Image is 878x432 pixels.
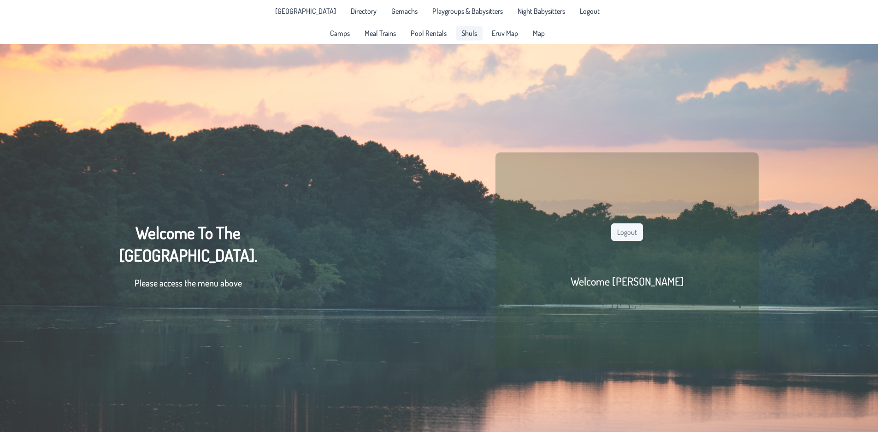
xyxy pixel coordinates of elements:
a: Map [527,26,550,41]
a: Shuls [456,26,483,41]
a: Directory [345,4,382,18]
span: Map [533,29,545,37]
span: Eruv Map [492,29,518,37]
a: Camps [324,26,355,41]
span: Directory [351,7,377,15]
span: Gemachs [391,7,418,15]
a: Night Babysitters [512,4,571,18]
span: Logout [580,7,600,15]
span: Night Babysitters [518,7,565,15]
span: Pool Rentals [411,29,447,37]
a: [GEOGRAPHIC_DATA] [270,4,342,18]
h2: Welcome [PERSON_NAME] [571,274,684,288]
span: [GEOGRAPHIC_DATA] [275,7,336,15]
p: Please access the menu above [119,276,257,290]
span: Shuls [461,29,477,37]
span: Camps [330,29,350,37]
li: Pine Lake Park [270,4,342,18]
a: Gemachs [386,4,423,18]
li: Logout [574,4,605,18]
span: Playgroups & Babysitters [432,7,503,15]
span: Meal Trains [365,29,396,37]
a: Eruv Map [486,26,524,41]
a: Meal Trains [359,26,401,41]
button: Logout [611,223,643,241]
div: Welcome To The [GEOGRAPHIC_DATA]. [119,222,257,299]
a: Playgroups & Babysitters [427,4,508,18]
a: Pool Rentals [405,26,452,41]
